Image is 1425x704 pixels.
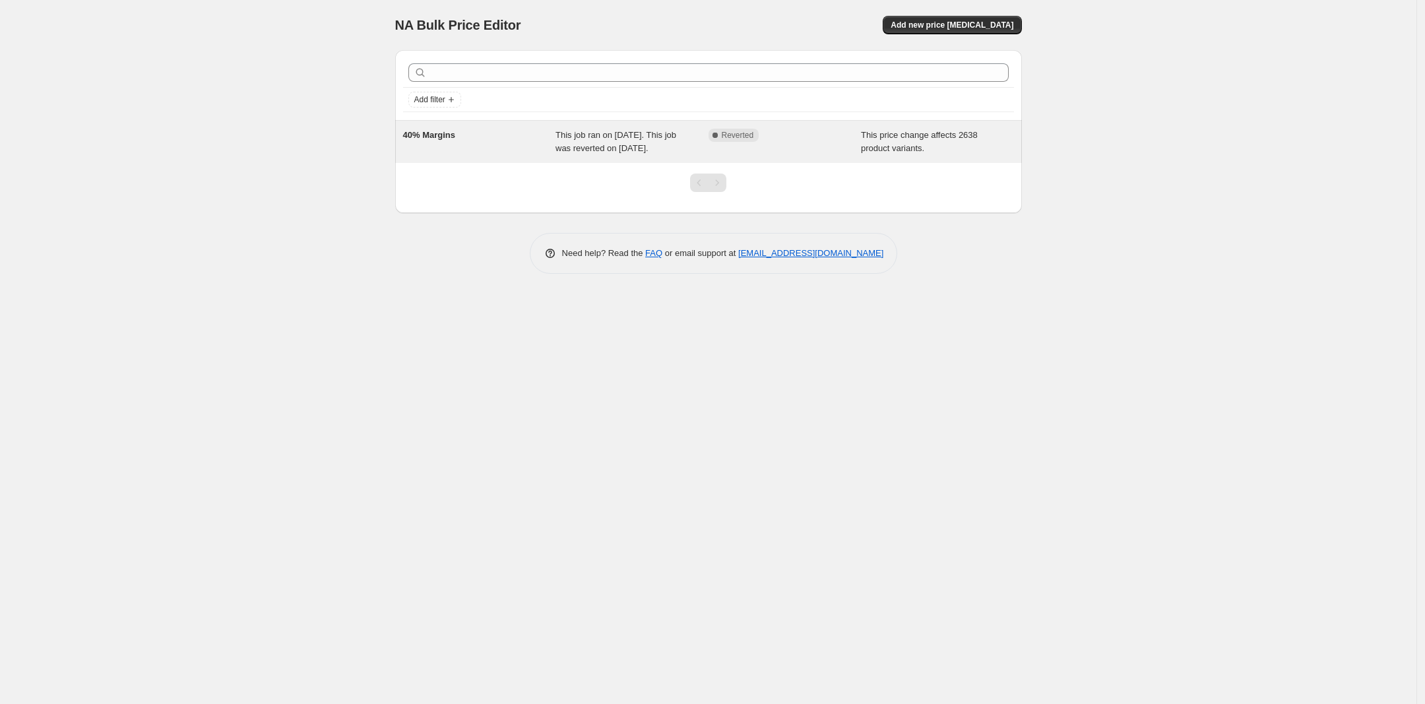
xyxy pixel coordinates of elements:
span: or email support at [662,248,738,258]
a: [EMAIL_ADDRESS][DOMAIN_NAME] [738,248,883,258]
span: 40% Margins [403,130,455,140]
span: Reverted [722,130,754,141]
a: FAQ [645,248,662,258]
span: Need help? Read the [562,248,646,258]
span: Add filter [414,94,445,105]
span: This job ran on [DATE]. This job was reverted on [DATE]. [555,130,676,153]
span: Add new price [MEDICAL_DATA] [891,20,1013,30]
button: Add new price [MEDICAL_DATA] [883,16,1021,34]
span: This price change affects 2638 product variants. [861,130,978,153]
button: Add filter [408,92,461,108]
nav: Pagination [690,174,726,192]
span: NA Bulk Price Editor [395,18,521,32]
